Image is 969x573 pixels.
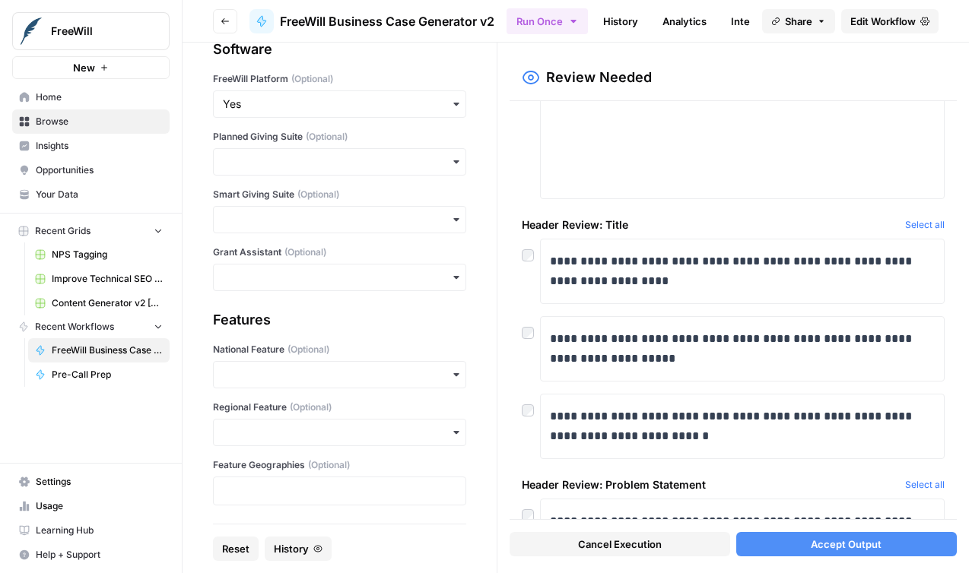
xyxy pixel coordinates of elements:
[297,188,339,201] span: (Optional)
[28,267,170,291] a: Improve Technical SEO for Page
[274,541,309,556] span: History
[288,343,329,356] span: (Optional)
[52,343,163,357] span: FreeWill Business Case Generator v2
[28,362,170,387] a: Pre-Call Prep
[36,163,163,177] span: Opportunities
[36,90,163,104] span: Home
[507,8,588,34] button: Run Once
[35,224,91,238] span: Recent Grids
[12,12,170,50] button: Workspace: FreeWill
[290,400,332,414] span: (Optional)
[12,543,170,567] button: Help + Support
[213,188,466,201] label: Smart Giving Suite
[811,537,882,552] span: Accept Output
[653,9,716,33] a: Analytics
[12,158,170,182] a: Opportunities
[213,537,259,561] button: Reset
[52,296,163,310] span: Content Generator v2 [DRAFT] Test
[546,67,652,88] h2: Review Needed
[12,518,170,543] a: Learning Hub
[905,217,945,233] button: Select all
[28,338,170,362] a: FreeWill Business Case Generator v2
[51,24,143,39] span: FreeWill
[722,9,784,33] a: Integrate
[736,532,957,556] button: Accept Output
[222,541,249,556] span: Reset
[28,242,170,267] a: NPS Tagging
[594,9,647,33] a: History
[12,315,170,338] button: Recent Workflows
[17,17,45,45] img: FreeWill Logo
[213,309,466,331] div: Features
[12,182,170,207] a: Your Data
[12,109,170,134] a: Browse
[213,39,466,60] div: Software
[249,9,494,33] a: FreeWill Business Case Generator v2
[284,245,326,259] span: (Optional)
[35,320,114,334] span: Recent Workflows
[213,400,466,414] label: Regional Feature
[36,524,163,537] span: Learning Hub
[12,470,170,494] a: Settings
[73,60,95,75] span: New
[522,477,899,492] span: Header Review: Problem Statement
[213,245,466,259] label: Grant Assistant
[213,343,466,356] label: National Feature
[850,14,916,29] span: Edit Workflow
[510,532,730,556] button: Cancel Execution
[36,475,163,489] span: Settings
[265,537,332,561] button: History
[762,9,835,33] button: Share
[36,499,163,513] span: Usage
[213,130,466,144] label: Planned Giving Suite
[213,458,466,472] label: Feature Geographies
[306,130,348,144] span: (Optional)
[213,72,466,86] label: FreeWill Platform
[308,458,350,472] span: (Optional)
[280,12,494,30] span: FreeWill Business Case Generator v2
[52,272,163,286] span: Improve Technical SEO for Page
[36,188,163,201] span: Your Data
[52,248,163,261] span: NPS Tagging
[223,97,456,112] input: Yes
[905,477,945,492] button: Select all
[12,85,170,109] a: Home
[291,72,333,86] span: (Optional)
[12,220,170,242] button: Recent Grids
[36,139,163,153] span: Insights
[28,291,170,315] a: Content Generator v2 [DRAFT] Test
[12,56,170,79] button: New
[52,368,163,381] span: Pre-Call Prep
[36,115,163,128] span: Browse
[841,9,939,33] a: Edit Workflow
[12,134,170,158] a: Insights
[522,217,899,233] span: Header Review: Title
[12,494,170,518] a: Usage
[36,548,163,562] span: Help + Support
[578,537,662,552] span: Cancel Execution
[785,14,812,29] span: Share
